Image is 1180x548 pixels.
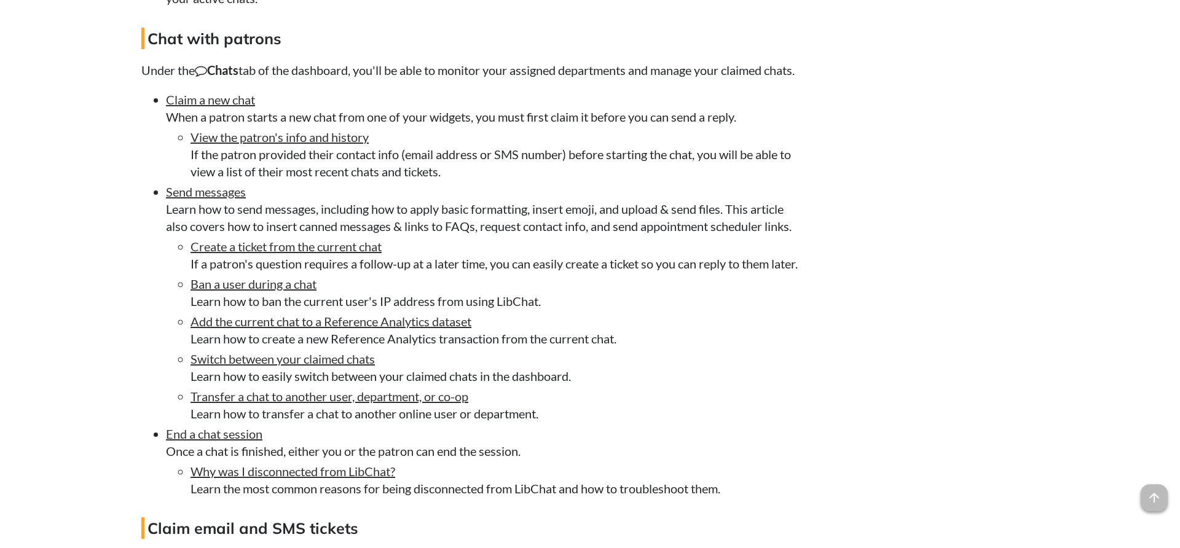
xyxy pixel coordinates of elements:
[191,350,805,385] li: Learn how to easily switch between your claimed chats in the dashboard.
[191,389,468,404] a: Transfer a chat to another user, department, or co-op
[191,314,471,329] a: Add the current chat to a Reference Analytics dataset
[191,275,805,310] li: Learn how to ban the current user's IP address from using LibChat.
[195,63,238,77] strong: Chats
[141,517,805,539] h4: Claim email and SMS tickets
[191,128,805,180] li: If the patron provided their contact info (email address or SMS number) before starting the chat,...
[191,130,369,144] a: View the patron's info and history
[166,426,262,441] a: End a chat session
[191,388,805,422] li: Learn how to transfer a chat to another online user or department.
[191,464,395,479] a: Why was I disconnected from LibChat?
[166,91,805,180] li: When a patron starts a new chat from one of your widgets, you must first claim it before you can ...
[141,28,805,49] h4: Chat with patrons
[191,351,375,366] a: Switch between your claimed chats
[166,184,246,199] a: Send messages
[1141,484,1168,511] span: arrow_upward
[1141,485,1168,500] a: arrow_upward
[191,276,317,291] a: Ban a user during a chat
[166,92,255,107] a: Claim a new chat
[166,183,805,422] li: Learn how to send messages, including how to apply basic formatting, insert emoji, and upload & s...
[191,239,382,254] a: Create a ticket from the current chat
[191,313,805,347] li: Learn how to create a new Reference Analytics transaction from the current chat.
[191,463,805,497] li: Learn the most common reasons for being disconnected from LibChat and how to troubleshoot them.
[141,61,805,79] p: Under the tab of the dashboard, you'll be able to monitor your assigned departments and manage yo...
[191,238,805,272] li: If a patron's question requires a follow-up at a later time, you can easily create a ticket so yo...
[166,425,805,497] li: Once a chat is finished, either you or the patron can end the session.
